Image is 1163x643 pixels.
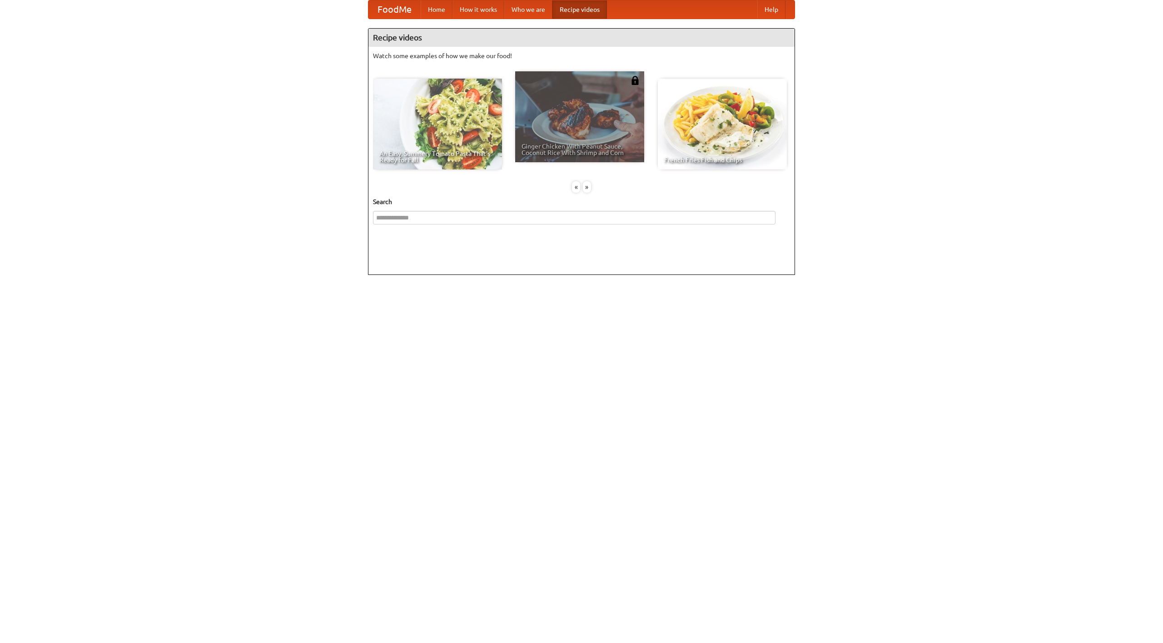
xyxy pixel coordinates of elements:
[583,181,591,193] div: »
[572,181,580,193] div: «
[373,79,502,169] a: An Easy, Summery Tomato Pasta That's Ready for Fall
[631,76,640,85] img: 483408.png
[379,150,496,163] span: An Easy, Summery Tomato Pasta That's Ready for Fall
[373,51,790,60] p: Watch some examples of how we make our food!
[552,0,607,19] a: Recipe videos
[373,197,790,206] h5: Search
[664,157,780,163] span: French Fries Fish and Chips
[452,0,504,19] a: How it works
[421,0,452,19] a: Home
[368,29,795,47] h4: Recipe videos
[757,0,785,19] a: Help
[368,0,421,19] a: FoodMe
[658,79,787,169] a: French Fries Fish and Chips
[504,0,552,19] a: Who we are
